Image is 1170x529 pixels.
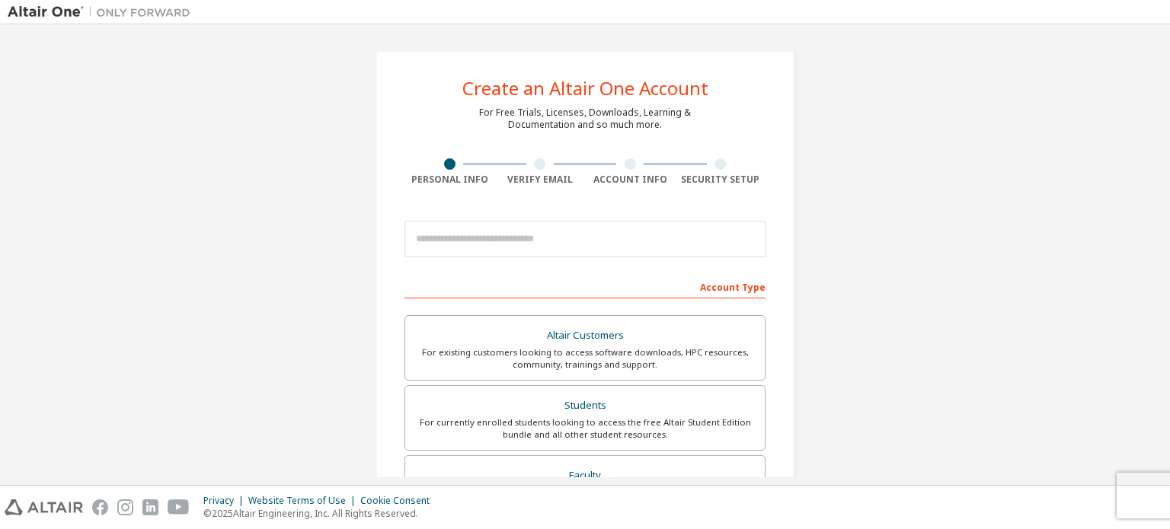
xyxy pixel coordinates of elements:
[414,395,756,416] div: Students
[92,499,108,515] img: facebook.svg
[360,495,439,507] div: Cookie Consent
[414,346,756,371] div: For existing customers looking to access software downloads, HPC resources, community, trainings ...
[142,499,158,515] img: linkedin.svg
[676,174,766,186] div: Security Setup
[168,499,190,515] img: youtube.svg
[479,107,691,131] div: For Free Trials, Licenses, Downloads, Learning & Documentation and so much more.
[414,325,756,346] div: Altair Customers
[414,465,756,486] div: Faculty
[495,174,586,186] div: Verify Email
[117,499,133,515] img: instagram.svg
[8,5,198,20] img: Altair One
[414,416,756,441] div: For currently enrolled students looking to access the free Altair Student Edition bundle and all ...
[248,495,360,507] div: Website Terms of Use
[404,274,766,298] div: Account Type
[585,174,676,186] div: Account Info
[203,507,439,520] p: © 2025 Altair Engineering, Inc. All Rights Reserved.
[404,174,495,186] div: Personal Info
[5,499,83,515] img: altair_logo.svg
[203,495,248,507] div: Privacy
[462,79,708,97] div: Create an Altair One Account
